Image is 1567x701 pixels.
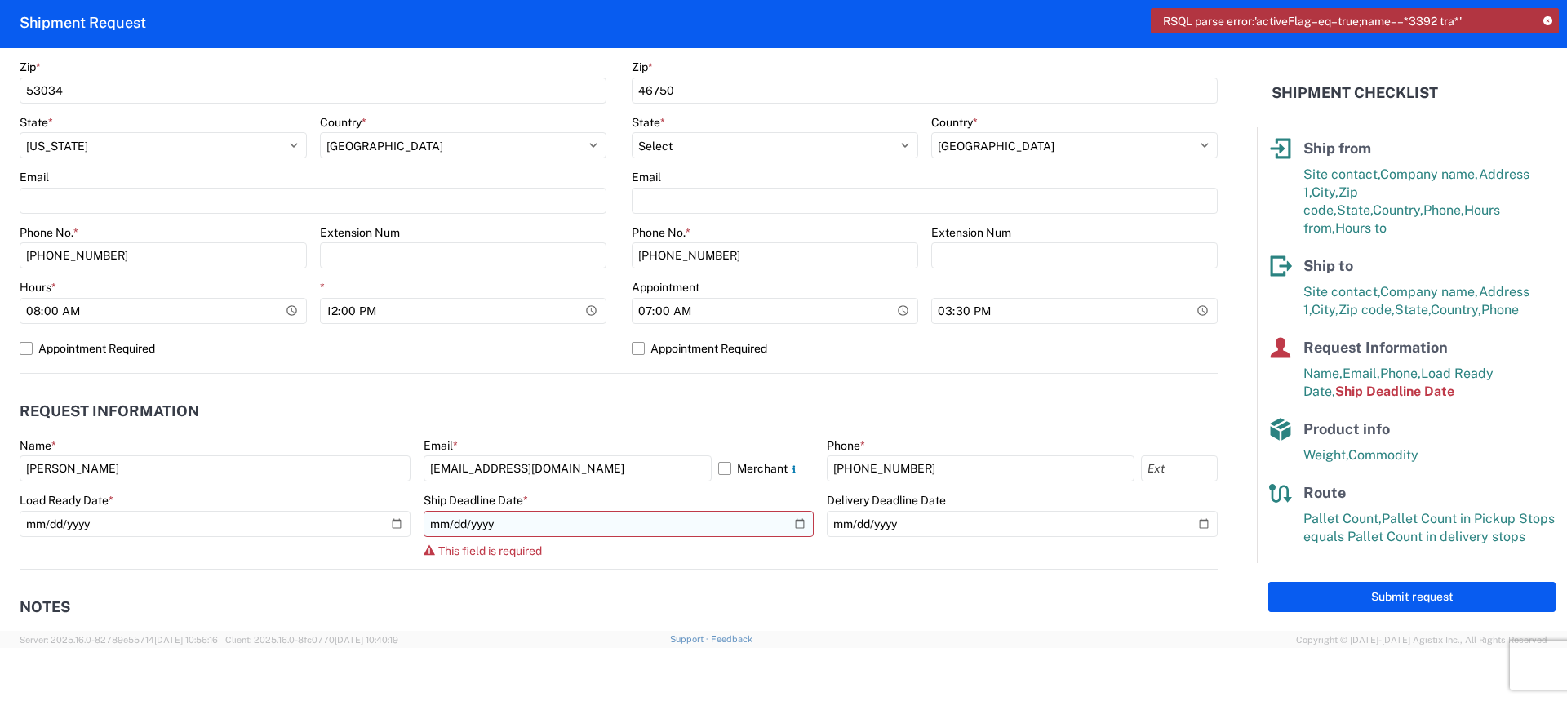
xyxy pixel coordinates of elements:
[20,225,78,240] label: Phone No.
[632,115,665,130] label: State
[424,438,458,453] label: Email
[931,225,1011,240] label: Extension Num
[1338,302,1395,317] span: Zip code,
[320,225,400,240] label: Extension Num
[1303,284,1380,299] span: Site contact,
[1312,302,1338,317] span: City,
[225,635,398,645] span: Client: 2025.16.0-8fc0770
[20,115,53,130] label: State
[154,635,218,645] span: [DATE] 10:56:16
[20,280,56,295] label: Hours
[827,493,946,508] label: Delivery Deadline Date
[632,335,1218,362] label: Appointment Required
[1141,455,1218,481] input: Ext
[1335,384,1454,399] span: Ship Deadline Date
[1303,140,1371,157] span: Ship from
[438,544,542,557] span: This field is required
[20,13,146,33] h2: Shipment Request
[20,438,56,453] label: Name
[931,115,978,130] label: Country
[20,403,199,419] h2: Request Information
[1312,184,1338,200] span: City,
[632,60,653,74] label: Zip
[1303,447,1348,463] span: Weight,
[1296,632,1547,647] span: Copyright © [DATE]-[DATE] Agistix Inc., All Rights Reserved
[1303,366,1343,381] span: Name,
[424,493,528,508] label: Ship Deadline Date
[1373,202,1423,218] span: Country,
[1303,339,1448,356] span: Request Information
[1303,257,1353,274] span: Ship to
[670,634,711,644] a: Support
[1163,14,1462,29] span: RSQL parse error:'activeFlag=eq=true;name==*3392 tra*'
[1380,366,1421,381] span: Phone,
[1431,302,1481,317] span: Country,
[1303,484,1346,501] span: Route
[1380,284,1479,299] span: Company name,
[1395,302,1431,317] span: State,
[320,115,366,130] label: Country
[1303,420,1390,437] span: Product info
[1380,166,1479,182] span: Company name,
[1303,511,1555,544] span: Pallet Count in Pickup Stops equals Pallet Count in delivery stops
[1348,447,1418,463] span: Commodity
[1268,582,1556,612] button: Submit request
[335,635,398,645] span: [DATE] 10:40:19
[1423,202,1464,218] span: Phone,
[20,335,606,362] label: Appointment Required
[632,170,661,184] label: Email
[1337,202,1373,218] span: State,
[632,280,699,295] label: Appointment
[1303,511,1382,526] span: Pallet Count,
[827,438,865,453] label: Phone
[20,60,41,74] label: Zip
[711,634,752,644] a: Feedback
[20,599,70,615] h2: Notes
[1272,83,1438,103] h2: Shipment Checklist
[1335,220,1387,236] span: Hours to
[20,493,113,508] label: Load Ready Date
[1481,302,1519,317] span: Phone
[20,170,49,184] label: Email
[1303,166,1380,182] span: Site contact,
[1343,366,1380,381] span: Email,
[20,635,218,645] span: Server: 2025.16.0-82789e55714
[718,455,815,481] label: Merchant
[632,225,690,240] label: Phone No.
